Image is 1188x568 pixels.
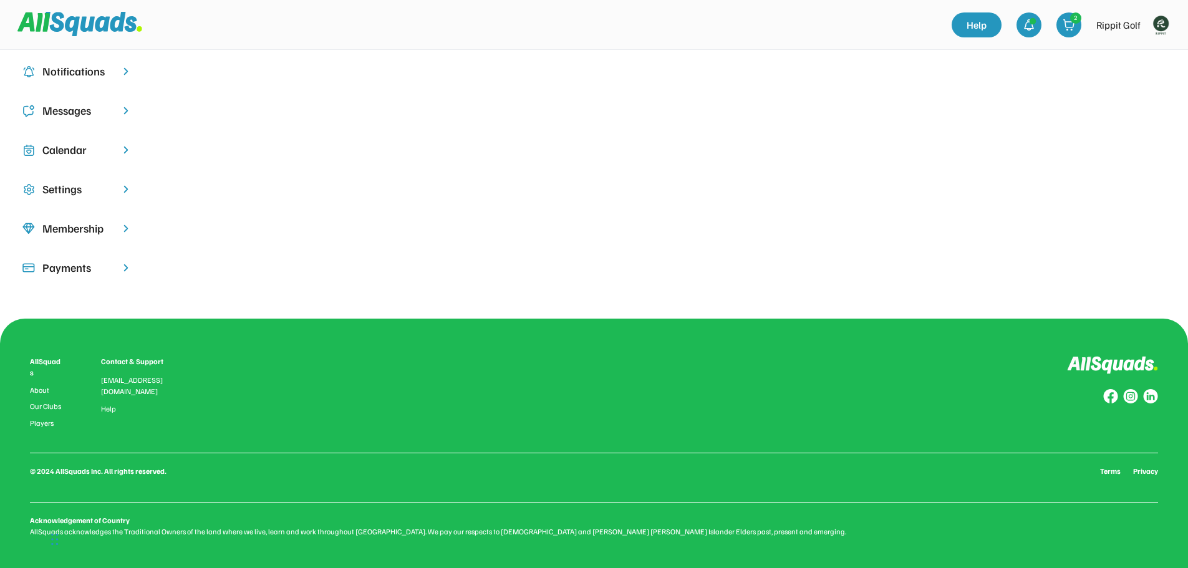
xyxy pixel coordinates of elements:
img: Squad%20Logo.svg [17,12,142,36]
img: Icon%20copy%204.svg [22,65,35,78]
img: shopping-cart-01%20%281%29.svg [1063,19,1075,31]
img: chevron-right.svg [120,262,132,274]
img: Logo%20inverted.svg [1067,356,1158,374]
img: Icon%20%2815%29.svg [22,262,35,274]
a: Our Clubs [30,402,64,411]
img: Rippitlogov2_green.png [1148,12,1173,37]
img: chevron-right.svg [120,105,132,117]
img: chevron-right.svg [120,65,132,77]
a: About [30,386,64,395]
img: Group%20copy%206.svg [1143,389,1158,404]
img: Group%20copy%208.svg [1103,389,1118,404]
div: Messages [42,102,112,119]
div: 2 [1071,13,1081,22]
img: chevron-right.svg [120,183,132,195]
div: Acknowledgement of Country [30,515,130,526]
img: Group%20copy%207.svg [1123,389,1138,404]
div: AllSquads [30,356,64,378]
div: Payments [42,259,112,276]
div: Calendar [42,142,112,158]
a: Help [952,12,1002,37]
img: chevron-right.svg [120,144,132,156]
a: Terms [1100,466,1121,477]
div: © 2024 AllSquads Inc. All rights reserved. [30,466,167,477]
img: Icon%20copy%2016.svg [22,183,35,196]
a: Players [30,419,64,428]
a: Help [101,405,116,413]
div: Notifications [42,63,112,80]
a: Privacy [1133,466,1158,477]
img: Icon%20copy%205.svg [22,105,35,117]
div: [EMAIL_ADDRESS][DOMAIN_NAME] [101,375,178,397]
div: Rippit Golf [1096,17,1141,32]
div: AllSquads acknowledges the Traditional Owners of the land where we live, learn and work throughou... [30,526,1158,537]
img: chevron-right.svg [120,223,132,234]
div: Settings [42,181,112,198]
img: bell-03%20%281%29.svg [1023,19,1035,31]
div: Contact & Support [101,356,178,367]
div: Membership [42,220,112,237]
img: Icon%20copy%207.svg [22,144,35,156]
img: Icon%20copy%208.svg [22,223,35,235]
